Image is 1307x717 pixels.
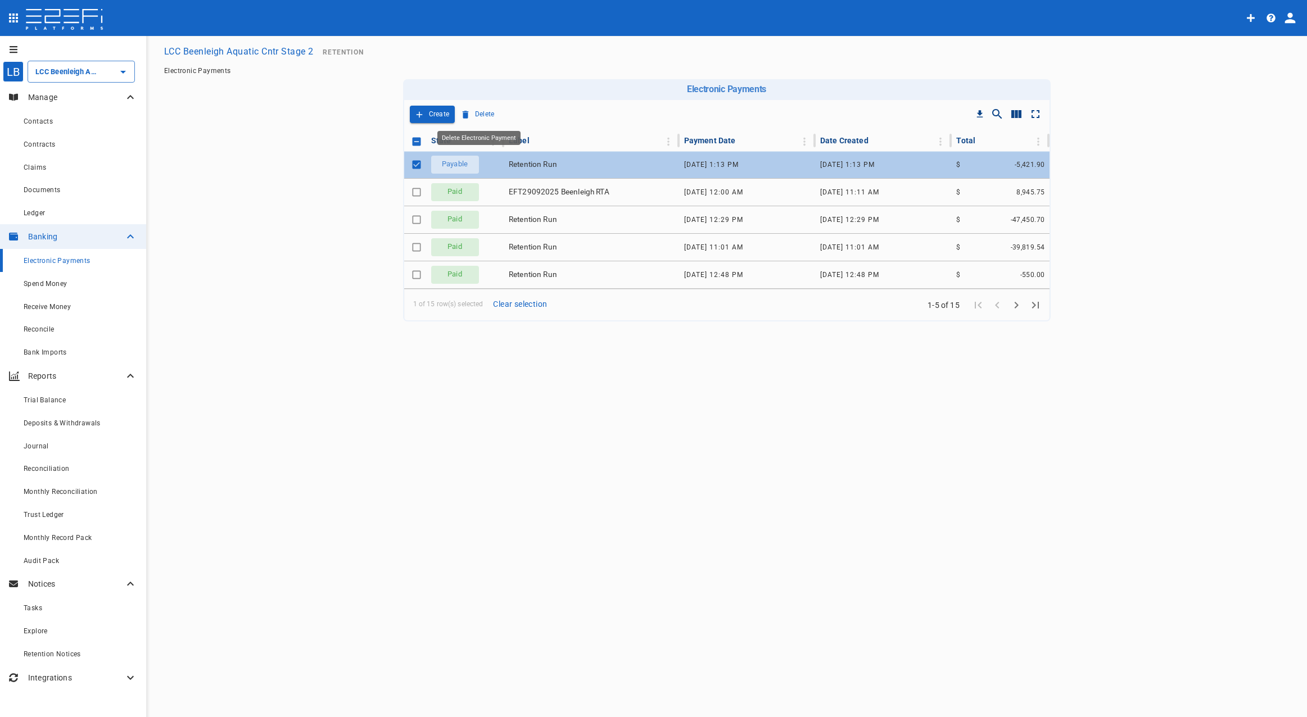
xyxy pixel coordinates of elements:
span: $ [956,271,960,279]
p: Banking [28,231,124,242]
button: LCC Beenleigh Aquatic Cntr Stage 2 [160,40,318,62]
p: Notices [28,578,124,589]
span: Go to next page [1007,299,1026,310]
span: Retention Notices [24,650,81,658]
span: Audit Pack [24,557,59,565]
span: Toggle select row [409,157,424,173]
span: Paid [441,187,469,197]
span: [DATE] 12:29 pm [820,216,879,224]
p: Manage [28,92,124,103]
span: Tasks [24,604,42,612]
span: -5,421.90 [1015,161,1045,169]
span: $ [956,216,960,224]
span: [DATE] 12:48 pm [684,271,743,279]
button: Clear selection [492,298,548,311]
span: Bank Imports [24,348,67,356]
span: $ [956,161,960,169]
span: Toggle select row [409,184,424,200]
span: Go to first page [969,299,988,310]
button: Column Actions [1029,133,1047,151]
button: Toggle full screen [1026,105,1045,124]
span: Documents [24,186,61,194]
div: Payment Date [684,134,736,147]
span: Retention [323,48,364,56]
span: Spend Money [24,280,67,288]
span: [DATE] 12:48 pm [820,271,879,279]
span: Retention Run [509,242,557,252]
button: Show/Hide columns [1007,105,1026,124]
span: Retention Run [509,269,557,280]
div: Total [956,134,975,147]
span: Toggle select all [409,134,424,149]
div: 1 of 15 row(s) selected [413,298,549,311]
button: Delete [459,106,498,123]
span: -47,450.70 [1011,216,1045,224]
span: Deposits & Withdrawals [24,419,101,427]
button: Column Actions [795,133,813,151]
span: Toggle select row [409,267,424,283]
span: Claims [24,164,46,171]
span: Paid [441,242,469,252]
span: 1-5 of 15 [926,299,962,311]
span: Journal [24,442,49,450]
span: Retention Run [509,159,557,170]
button: Go to next page [1007,296,1026,315]
span: [DATE] 11:01 am [684,243,743,251]
span: [DATE] 1:13 pm [684,161,739,169]
span: Paid [441,214,469,225]
input: LCC Beenleigh Aquatic Cntr Stage 2 [33,66,98,78]
span: EFT29092025 Beenleigh RTA [509,187,609,197]
span: Monthly Reconciliation [24,488,98,496]
button: Open [115,64,131,80]
span: Go to last page [1026,299,1045,310]
p: Integrations [28,672,124,683]
span: Explore [24,627,48,635]
span: Paid [441,269,469,280]
span: -550.00 [1020,271,1045,279]
span: Ledger [24,209,45,217]
span: [DATE] 12:00 am [684,188,743,196]
button: Show/Hide search [988,105,1007,124]
div: LB [3,61,24,82]
span: $ [956,243,960,251]
span: Toggle select row [409,212,424,228]
span: Toggle select row [409,239,424,255]
p: Delete [475,108,495,121]
span: Add Electronic Payment [410,106,455,123]
span: Reconcile [24,325,55,333]
span: -39,819.54 [1011,243,1045,251]
button: Column Actions [931,133,949,151]
p: Reports [28,370,124,382]
span: 8,945.75 [1016,188,1044,196]
h6: Electronic Payments [408,84,1046,94]
span: [DATE] 1:13 pm [820,161,875,169]
span: [DATE] 11:01 am [820,243,879,251]
span: Reconciliation [24,465,70,473]
button: Download CSV [972,106,988,122]
span: Monthly Record Pack [24,534,92,542]
span: Trust Ledger [24,511,64,519]
a: Electronic Payments [164,67,231,75]
span: [DATE] 12:29 pm [684,216,743,224]
span: Delete Electronic Payment [459,106,498,123]
button: Create [410,106,455,123]
span: $ [956,188,960,196]
span: Go to previous page [988,299,1007,310]
button: Go to last page [1026,296,1045,315]
div: State [431,134,451,147]
span: Retention Run [509,214,557,225]
span: [DATE] 11:11 am [820,188,879,196]
span: Electronic Payments [24,257,91,265]
span: Trial Balance [24,396,66,404]
span: Receive Money [24,303,71,311]
span: Contacts [24,117,53,125]
p: Create [429,108,450,121]
button: Column Actions [659,133,677,151]
span: Contracts [24,140,56,148]
div: Date Created [820,134,869,147]
span: Payable [435,159,474,170]
div: Delete Electronic Payment [437,131,521,145]
nav: breadcrumb [164,67,1289,75]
